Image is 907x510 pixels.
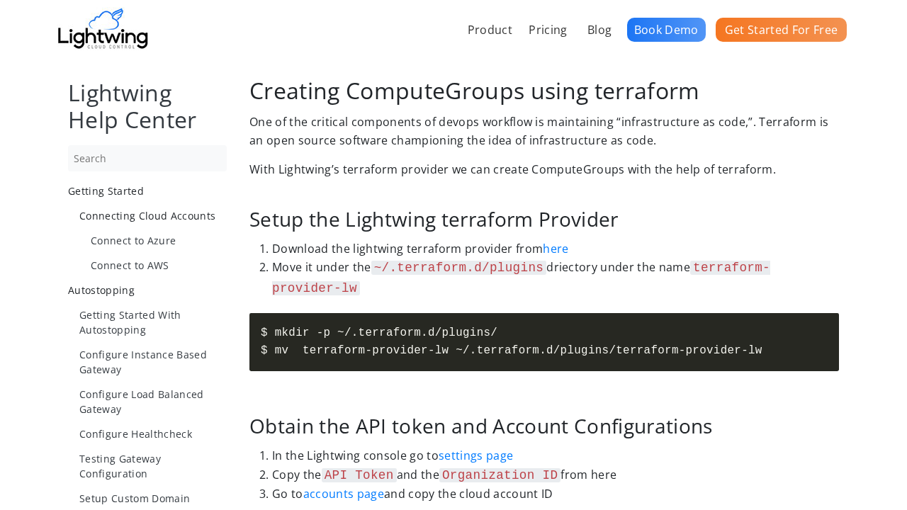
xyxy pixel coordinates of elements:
a: Blog [582,14,616,45]
li: Download the lightwing terraform provider from [272,240,839,259]
h2: Creating ComputeGroups using terraform [249,79,839,102]
h3: Setup the Lightwing terraform Provider [249,209,839,229]
a: Getting Started With Autostopping [79,307,227,337]
span: $ mkdir -p ~/.terraform.d/plugins/ [261,324,497,342]
input: Search [68,145,227,171]
code: Organization ID [439,468,560,482]
a: Setup Custom Domain [79,491,227,506]
a: Connect to AWS [91,258,227,273]
p: With Lightwing’s terraform provider we can create ComputeGroups with the help of terraform. [249,161,839,179]
code: API Token [322,468,397,482]
a: here [543,241,568,256]
li: Go to and copy the cloud account ID [272,485,839,504]
a: Configure Healthcheck [79,426,227,441]
a: Pricing [524,14,572,45]
a: Testing Gateway Configuration [79,451,227,481]
li: In the Lightwing console go to [272,447,839,465]
a: Product [463,14,517,45]
a: Lightwing Help Center [68,77,197,135]
a: Configure Load Balanced Gateway [79,387,227,416]
span: Connecting Cloud Accounts [79,209,215,222]
a: Book Demo [627,18,706,42]
a: Configure Instance Based Gateway [79,347,227,377]
p: One of the critical components of devops workflow is maintaining “infrastructure as code,”. Terra... [249,113,839,149]
code: terraform-provider-lw [272,261,770,295]
li: Copy the and the from here [272,465,839,485]
h3: Obtain the API token and Account Configurations [249,416,839,436]
span: $ mv terraform-provider-lw ~/.terraform.d/plugins/terraform-provider-lw [261,342,762,360]
a: accounts page [303,486,384,501]
a: Connect to Azure [91,233,227,248]
a: settings page [439,448,513,463]
li: Move it under the driectory under the name [272,258,839,297]
code: ~/.terraform.d/plugins [371,261,547,275]
span: Getting Started [68,184,144,198]
span: Autostopping [68,283,135,297]
a: Get Started For Free [716,18,847,42]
